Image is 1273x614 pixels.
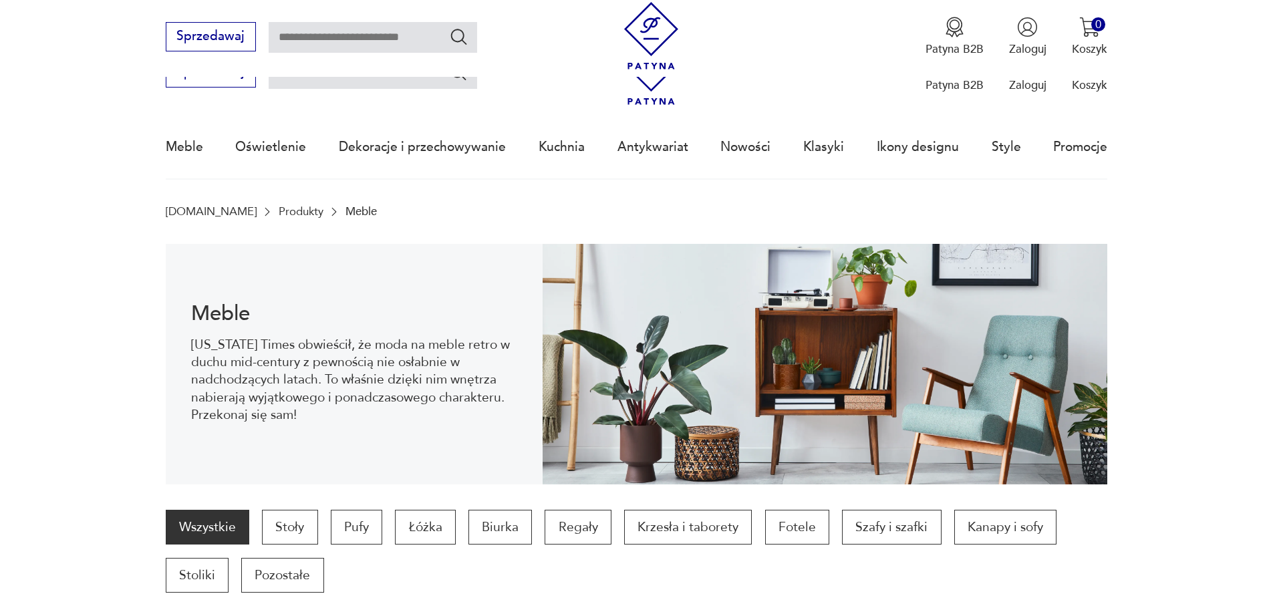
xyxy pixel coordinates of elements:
a: Antykwariat [617,116,688,178]
button: Patyna B2B [926,17,984,57]
button: Szukaj [449,63,468,82]
a: Regały [545,510,611,545]
a: Kuchnia [539,116,585,178]
img: Ikona koszyka [1079,17,1100,37]
button: Sprzedawaj [166,22,256,51]
img: Meble [543,244,1108,484]
a: Wszystkie [166,510,249,545]
p: Zaloguj [1009,78,1046,93]
a: Kanapy i sofy [954,510,1056,545]
a: [DOMAIN_NAME] [166,205,257,218]
a: Stoliki [166,558,229,593]
h1: Meble [191,304,517,323]
a: Ikona medaluPatyna B2B [926,17,984,57]
img: Patyna - sklep z meblami i dekoracjami vintage [617,2,685,69]
button: Zaloguj [1009,17,1046,57]
a: Fotele [765,510,829,545]
a: Promocje [1053,116,1107,178]
p: Meble [345,205,377,218]
a: Łóżka [395,510,455,545]
a: Dekoracje i przechowywanie [339,116,506,178]
a: Pufy [331,510,382,545]
button: Szukaj [449,27,468,46]
img: Ikona medalu [944,17,965,37]
a: Klasyki [803,116,844,178]
p: Patyna B2B [926,78,984,93]
a: Nowości [720,116,770,178]
p: [US_STATE] Times obwieścił, że moda na meble retro w duchu mid-century z pewnością nie osłabnie w... [191,336,517,424]
a: Meble [166,116,203,178]
a: Produkty [279,205,323,218]
p: Patyna B2B [926,41,984,57]
a: Krzesła i taborety [624,510,752,545]
a: Pozostałe [241,558,323,593]
img: Ikonka użytkownika [1017,17,1038,37]
a: Style [992,116,1021,178]
a: Stoły [262,510,317,545]
div: 0 [1091,17,1105,31]
button: 0Koszyk [1072,17,1107,57]
p: Zaloguj [1009,41,1046,57]
a: Oświetlenie [235,116,306,178]
a: Sprzedawaj [166,68,256,79]
p: Koszyk [1072,78,1107,93]
a: Ikony designu [877,116,959,178]
p: Koszyk [1072,41,1107,57]
a: Szafy i szafki [842,510,941,545]
a: Sprzedawaj [166,32,256,43]
a: Biurka [468,510,532,545]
